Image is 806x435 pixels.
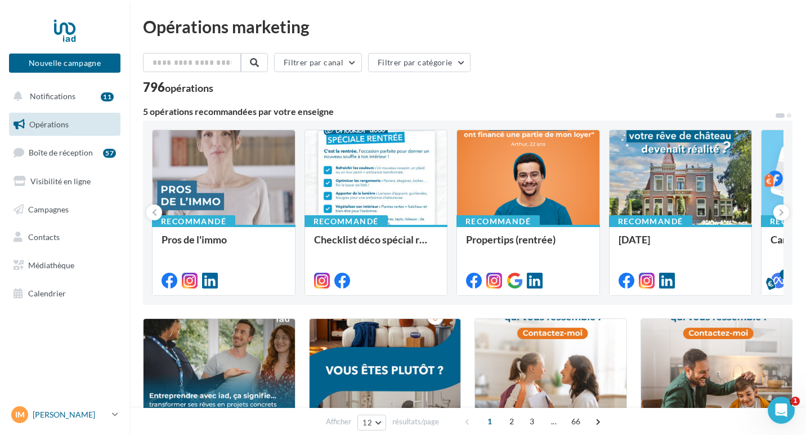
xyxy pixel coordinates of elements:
[28,260,74,270] span: Médiathèque
[780,269,790,279] div: 5
[305,215,388,228] div: Recommandé
[143,18,792,35] div: Opérations marketing
[103,149,116,158] div: 57
[7,140,123,165] a: Boîte de réception57
[368,53,471,72] button: Filtrer par catégorie
[791,397,800,406] span: 1
[314,234,438,256] div: Checklist déco spécial rentrée
[481,412,499,430] span: 1
[143,107,774,116] div: 5 opérations recommandées par votre enseigne
[392,416,439,427] span: résultats/page
[29,148,93,157] span: Boîte de réception
[143,81,213,94] div: 796
[567,412,585,430] span: 66
[274,53,362,72] button: Filtrer par canal
[9,404,120,425] a: IM [PERSON_NAME]
[503,412,521,430] span: 2
[523,412,541,430] span: 3
[7,282,123,305] a: Calendrier
[162,234,286,256] div: Pros de l'immo
[326,416,351,427] span: Afficher
[7,113,123,136] a: Opérations
[768,397,795,424] iframe: Intercom live chat
[7,170,123,193] a: Visibilité en ligne
[152,215,235,228] div: Recommandé
[362,418,372,427] span: 12
[101,92,114,101] div: 11
[7,225,123,249] a: Contacts
[33,409,108,420] p: [PERSON_NAME]
[165,83,213,93] div: opérations
[7,254,123,277] a: Médiathèque
[30,91,75,101] span: Notifications
[7,198,123,221] a: Campagnes
[619,234,743,256] div: [DATE]
[545,412,563,430] span: ...
[9,54,120,73] button: Nouvelle campagne
[7,85,118,108] button: Notifications 11
[15,409,25,420] span: IM
[28,288,66,298] span: Calendrier
[30,176,91,186] span: Visibilité en ligne
[29,119,69,129] span: Opérations
[456,215,540,228] div: Recommandé
[28,204,69,214] span: Campagnes
[466,234,590,256] div: Propertips (rentrée)
[357,415,386,430] button: 12
[28,232,60,242] span: Contacts
[609,215,692,228] div: Recommandé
